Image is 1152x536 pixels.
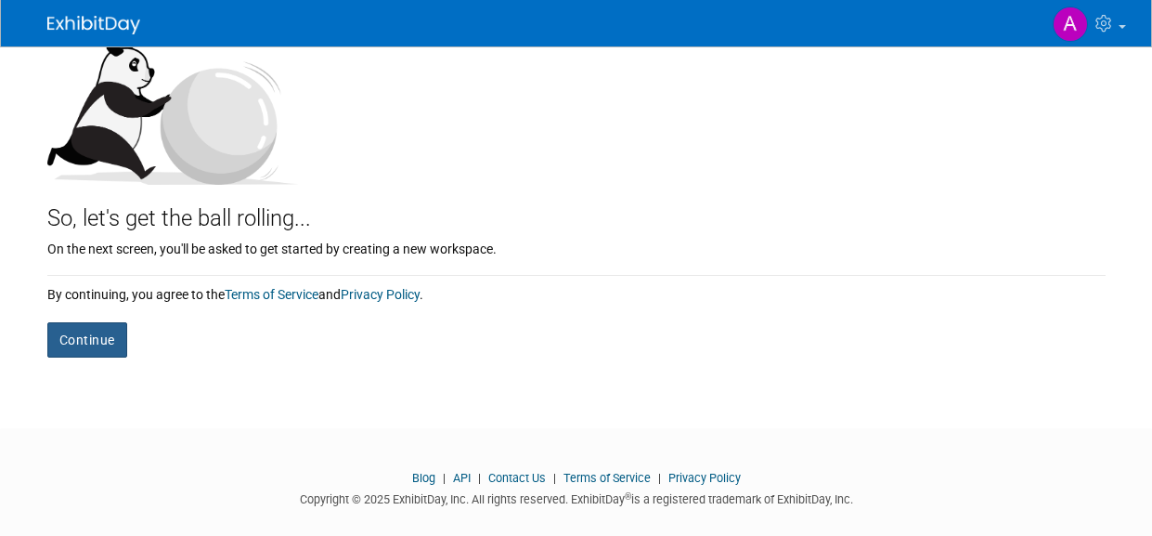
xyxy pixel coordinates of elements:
a: Terms of Service [563,471,651,485]
span: | [654,471,666,485]
span: | [438,471,450,485]
a: Contact Us [488,471,546,485]
img: Alexis Williams [1053,7,1088,42]
span: | [549,471,561,485]
div: By continuing, you agree to the and . [47,276,1106,304]
div: So, let's get the ball rolling... [47,185,1106,235]
div: On the next screen, you'll be asked to get started by creating a new workspace. [47,235,1106,258]
sup: ® [625,491,631,502]
button: Continue [47,322,127,358]
a: Terms of Service [225,287,318,302]
a: Privacy Policy [668,471,741,485]
img: ExhibitDay [47,16,140,34]
a: API [453,471,471,485]
span: | [473,471,485,485]
a: Privacy Policy [341,287,420,302]
a: Blog [412,471,435,485]
img: Let's get the ball rolling [47,25,298,185]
